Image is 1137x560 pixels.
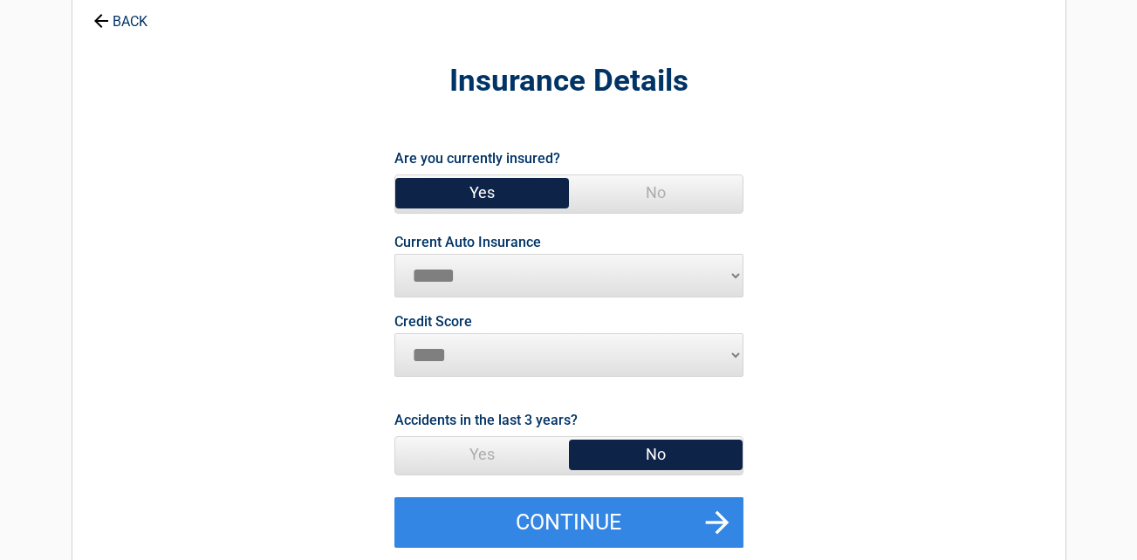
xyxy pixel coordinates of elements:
[394,408,578,432] label: Accidents in the last 3 years?
[394,236,541,249] label: Current Auto Insurance
[569,175,743,210] span: No
[394,147,560,170] label: Are you currently insured?
[395,437,569,472] span: Yes
[569,437,743,472] span: No
[394,497,743,548] button: Continue
[395,175,569,210] span: Yes
[394,315,472,329] label: Credit Score
[168,61,969,102] h2: Insurance Details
